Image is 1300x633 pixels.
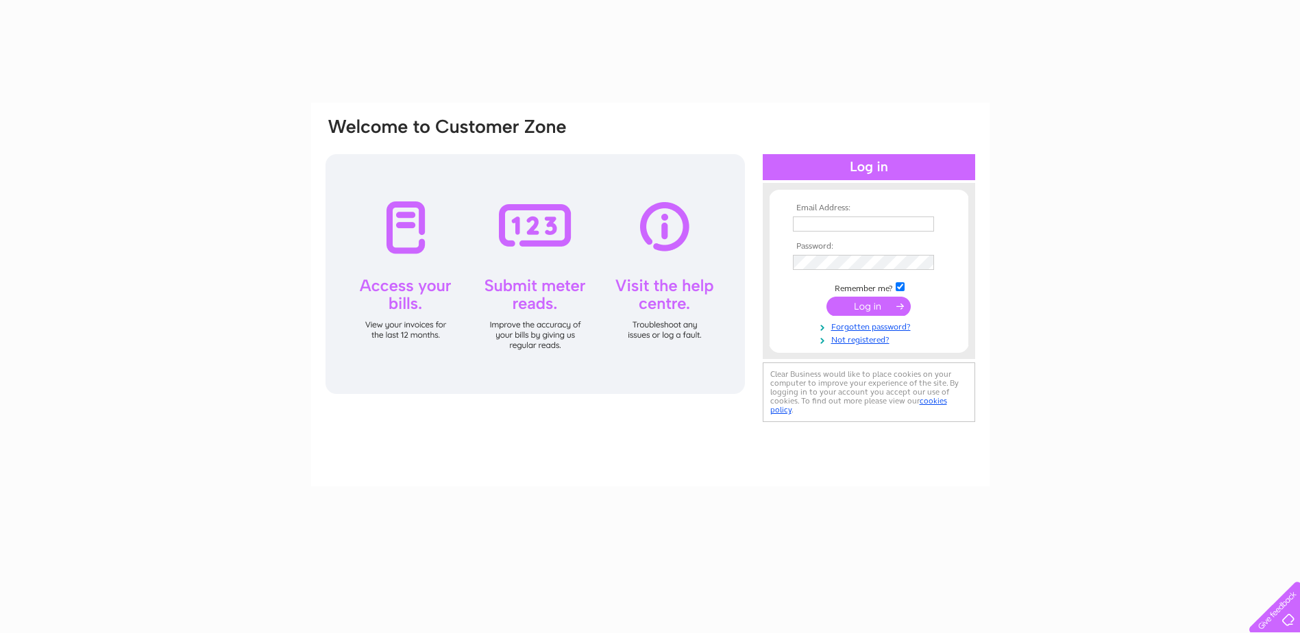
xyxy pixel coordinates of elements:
[789,242,948,251] th: Password:
[793,319,948,332] a: Forgotten password?
[770,396,947,414] a: cookies policy
[826,297,911,316] input: Submit
[789,203,948,213] th: Email Address:
[789,280,948,294] td: Remember me?
[763,362,975,422] div: Clear Business would like to place cookies on your computer to improve your experience of the sit...
[916,254,933,271] keeper-lock: Open Keeper Popup
[793,332,948,345] a: Not registered?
